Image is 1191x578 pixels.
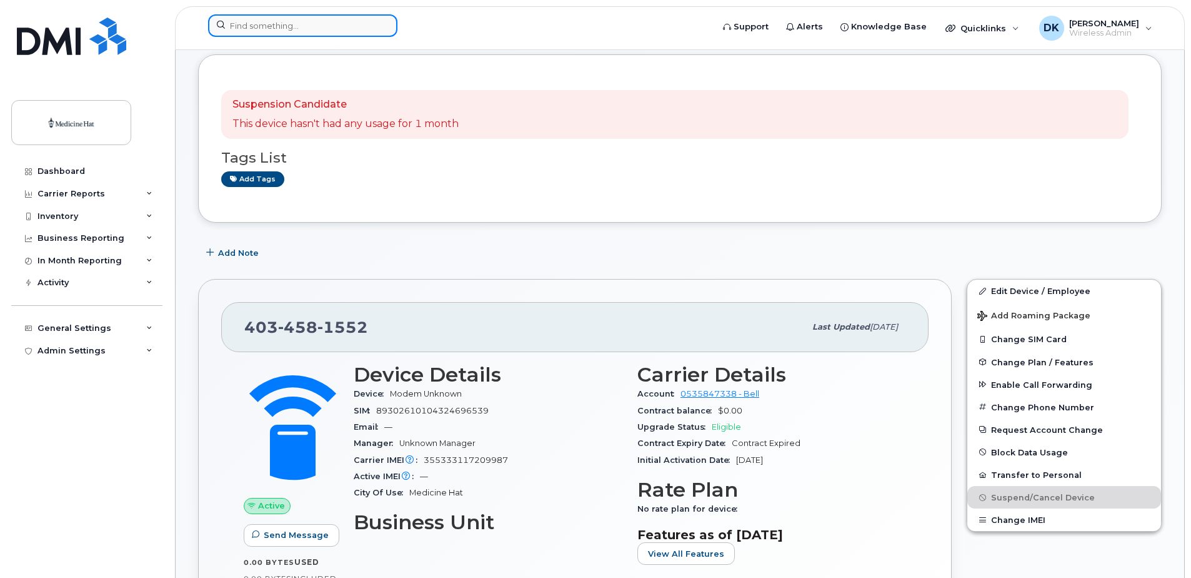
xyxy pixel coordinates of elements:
[384,422,392,432] span: —
[797,21,823,33] span: Alerts
[354,511,622,534] h3: Business Unit
[354,439,399,448] span: Manager
[232,117,459,131] p: This device hasn't had any usage for 1 month
[390,389,462,398] span: Modem Unknown
[244,524,339,547] button: Send Message
[777,14,832,39] a: Alerts
[967,280,1161,302] a: Edit Device / Employee
[637,455,736,465] span: Initial Activation Date
[218,247,259,259] span: Add Note
[718,406,742,415] span: $0.00
[967,328,1161,350] button: Change SIM Card
[991,380,1092,389] span: Enable Call Forwarding
[1030,16,1161,41] div: Drew Kaczmarski
[264,529,329,541] span: Send Message
[812,322,870,332] span: Last updated
[832,14,935,39] a: Knowledge Base
[278,318,317,337] span: 458
[354,422,384,432] span: Email
[870,322,898,332] span: [DATE]
[1069,28,1139,38] span: Wireless Admin
[967,509,1161,531] button: Change IMEI
[232,98,459,112] p: Suspension Candidate
[637,406,718,415] span: Contract balance
[354,389,390,398] span: Device
[294,557,319,567] span: used
[637,389,680,398] span: Account
[244,558,294,567] span: 0.00 Bytes
[420,472,428,481] span: —
[680,389,759,398] a: 0535847338 - Bell
[244,318,368,337] span: 403
[967,441,1161,464] button: Block Data Usage
[637,363,906,386] h3: Carrier Details
[967,351,1161,373] button: Change Plan / Features
[937,16,1028,41] div: Quicklinks
[1044,21,1059,36] span: DK
[967,486,1161,509] button: Suspend/Cancel Device
[967,302,1161,328] button: Add Roaming Package
[637,439,732,448] span: Contract Expiry Date
[648,548,724,560] span: View All Features
[317,318,368,337] span: 1552
[399,439,476,448] span: Unknown Manager
[736,455,763,465] span: [DATE]
[637,422,712,432] span: Upgrade Status
[354,472,420,481] span: Active IMEI
[1069,18,1139,28] span: [PERSON_NAME]
[637,504,744,514] span: No rate plan for device
[712,422,741,432] span: Eligible
[967,418,1161,441] button: Request Account Change
[977,311,1090,323] span: Add Roaming Package
[967,396,1161,418] button: Change Phone Number
[734,21,769,33] span: Support
[991,357,1094,367] span: Change Plan / Features
[376,406,489,415] span: 89302610104324696539
[967,373,1161,396] button: Enable Call Forwarding
[851,21,927,33] span: Knowledge Base
[637,542,735,565] button: View All Features
[637,479,906,501] h3: Rate Plan
[637,527,906,542] h3: Features as of [DATE]
[991,493,1095,502] span: Suspend/Cancel Device
[221,150,1139,166] h3: Tags List
[354,406,376,415] span: SIM
[221,171,284,187] a: Add tags
[198,241,269,264] button: Add Note
[354,488,409,497] span: City Of Use
[732,439,800,448] span: Contract Expired
[714,14,777,39] a: Support
[409,488,463,497] span: Medicine Hat
[258,500,285,512] span: Active
[354,455,424,465] span: Carrier IMEI
[208,14,397,37] input: Find something...
[967,464,1161,486] button: Transfer to Personal
[424,455,508,465] span: 355333117209987
[960,23,1006,33] span: Quicklinks
[354,363,622,386] h3: Device Details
